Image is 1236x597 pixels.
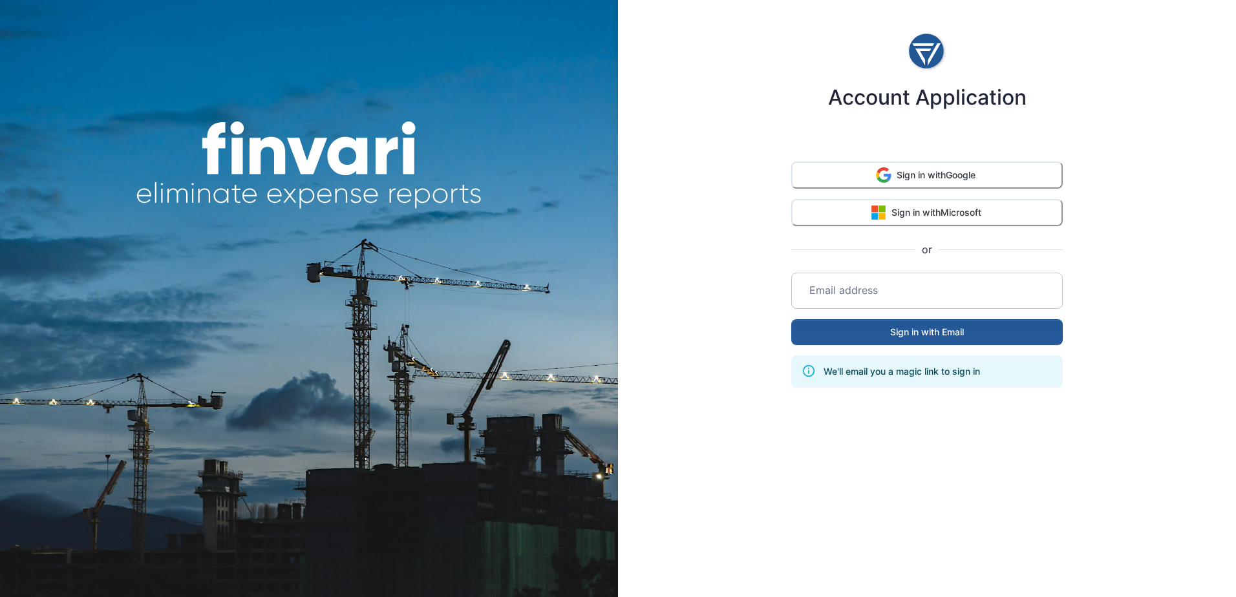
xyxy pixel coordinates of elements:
[791,319,1063,345] button: Sign in with Email
[824,359,980,384] div: We'll email you a magic link to sign in
[828,85,1027,110] h4: Account Application
[915,242,938,257] span: or
[136,121,482,209] img: finvari headline
[791,162,1063,189] button: Sign in withGoogle
[908,28,946,75] img: logo
[791,199,1063,226] button: Sign in withMicrosoft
